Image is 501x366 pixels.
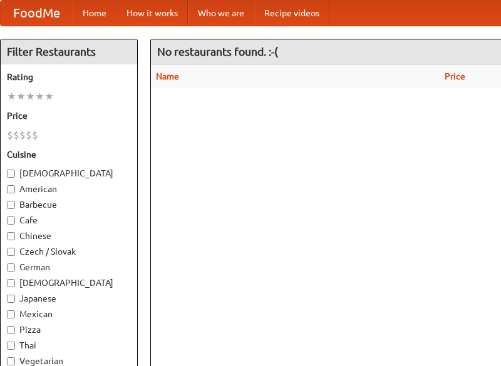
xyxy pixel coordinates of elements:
a: Name [156,71,179,81]
input: Chinese [7,232,15,240]
label: Cafe [7,214,131,226]
label: [DEMOGRAPHIC_DATA] [7,277,131,289]
label: [DEMOGRAPHIC_DATA] [7,167,131,180]
li: $ [19,128,26,142]
input: [DEMOGRAPHIC_DATA] [7,279,15,287]
label: American [7,183,131,195]
a: Price [445,71,465,81]
input: Mexican [7,310,15,318]
label: Pizza [7,323,131,336]
label: Chinese [7,230,131,242]
h4: Filter Restaurants [1,39,137,64]
a: Recipe videos [254,1,329,26]
a: How it works [116,1,188,26]
input: Barbecue [7,201,15,209]
input: [DEMOGRAPHIC_DATA] [7,170,15,178]
li: $ [7,128,13,142]
a: Who we are [188,1,254,26]
input: Cafe [7,216,15,225]
li: ★ [26,89,35,103]
label: Mexican [7,308,131,320]
a: FoodMe [1,1,73,26]
li: ★ [35,89,44,103]
label: Czech / Slovak [7,245,131,258]
label: Barbecue [7,198,131,211]
label: German [7,261,131,273]
input: German [7,263,15,272]
ng-pluralize: No restaurants found. :-( [157,46,278,58]
label: Thai [7,339,131,352]
li: $ [32,128,38,142]
li: ★ [44,89,54,103]
li: ★ [7,89,16,103]
li: $ [26,128,32,142]
input: Pizza [7,326,15,334]
input: Vegetarian [7,357,15,365]
h5: Cuisine [7,148,131,161]
a: Home [73,1,116,26]
input: Thai [7,342,15,350]
h5: Price [7,109,131,122]
input: American [7,185,15,193]
li: $ [13,128,19,142]
h5: Rating [7,71,131,83]
li: ★ [16,89,26,103]
input: Czech / Slovak [7,248,15,256]
input: Japanese [7,295,15,303]
label: Japanese [7,292,131,305]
